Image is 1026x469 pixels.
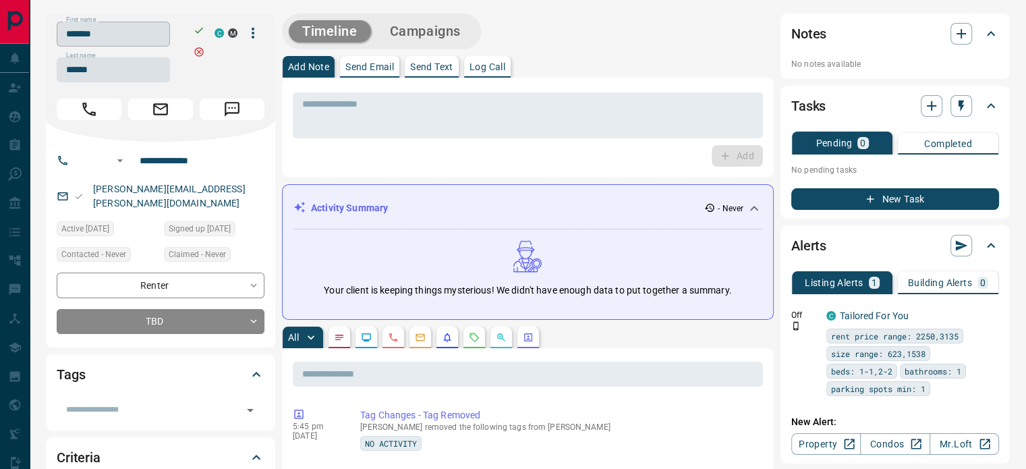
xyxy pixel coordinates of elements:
svg: Notes [334,332,345,343]
h2: Alerts [791,235,826,256]
p: Add Note [288,62,329,72]
p: All [288,333,299,342]
label: First name [66,16,96,24]
div: Sat Jan 27 2024 [57,221,157,240]
label: Last name [66,51,96,60]
span: parking spots min: 1 [831,382,925,395]
svg: Calls [388,332,399,343]
span: rent price range: 2250,3135 [831,329,959,343]
a: [PERSON_NAME][EMAIL_ADDRESS][PERSON_NAME][DOMAIN_NAME] [93,184,246,209]
h2: Tasks [791,95,826,117]
span: NO ACTIVITY [365,437,417,450]
h2: Criteria [57,447,101,468]
a: Condos [860,433,930,455]
svg: Requests [469,332,480,343]
span: size range: 623,1538 [831,347,925,360]
span: Call [57,99,121,120]
a: Property [791,433,861,455]
a: Tailored For You [840,310,909,321]
p: Building Alerts [908,278,972,287]
div: Mon Apr 06 2015 [164,221,264,240]
div: condos.ca [215,28,224,38]
svg: Email Valid [74,192,84,201]
p: Off [791,309,818,321]
a: Mr.Loft [930,433,999,455]
button: New Task [791,188,999,210]
p: No notes available [791,58,999,70]
p: New Alert: [791,415,999,429]
p: Completed [924,139,972,148]
button: Open [112,153,128,169]
p: [PERSON_NAME] removed the following tags from [PERSON_NAME] [360,422,758,432]
p: No pending tasks [791,160,999,180]
p: Listing Alerts [805,278,863,287]
svg: Listing Alerts [442,332,453,343]
div: mrloft.ca [228,28,237,38]
button: Campaigns [376,20,474,43]
span: Signed up [DATE] [169,222,231,236]
p: 0 [980,278,986,287]
p: Tag Changes - Tag Removed [360,408,758,422]
svg: Push Notification Only [791,321,801,331]
svg: Agent Actions [523,332,534,343]
span: Active [DATE] [61,222,109,236]
button: Timeline [289,20,371,43]
span: bathrooms: 1 [905,364,961,378]
div: Tags [57,358,264,391]
div: Renter [57,273,264,298]
p: - Never [718,202,743,215]
p: Pending [816,138,852,148]
span: Contacted - Never [61,248,126,261]
span: beds: 1-1,2-2 [831,364,892,378]
p: Send Text [410,62,453,72]
h2: Tags [57,364,85,385]
div: condos.ca [826,311,836,321]
p: Your client is keeping things mysterious! We didn't have enough data to put together a summary. [324,283,731,298]
svg: Lead Browsing Activity [361,332,372,343]
span: Message [200,99,264,120]
div: Tasks [791,90,999,122]
div: Notes [791,18,999,50]
button: Open [241,401,260,420]
p: Send Email [345,62,394,72]
div: TBD [57,309,264,334]
p: Log Call [469,62,505,72]
p: 1 [872,278,877,287]
span: Email [128,99,193,120]
span: Claimed - Never [169,248,226,261]
div: Activity Summary- Never [293,196,762,221]
svg: Opportunities [496,332,507,343]
svg: Emails [415,332,426,343]
p: Activity Summary [311,201,388,215]
p: 5:45 pm [293,422,340,431]
div: Alerts [791,229,999,262]
h2: Notes [791,23,826,45]
p: [DATE] [293,431,340,441]
p: 0 [860,138,865,148]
